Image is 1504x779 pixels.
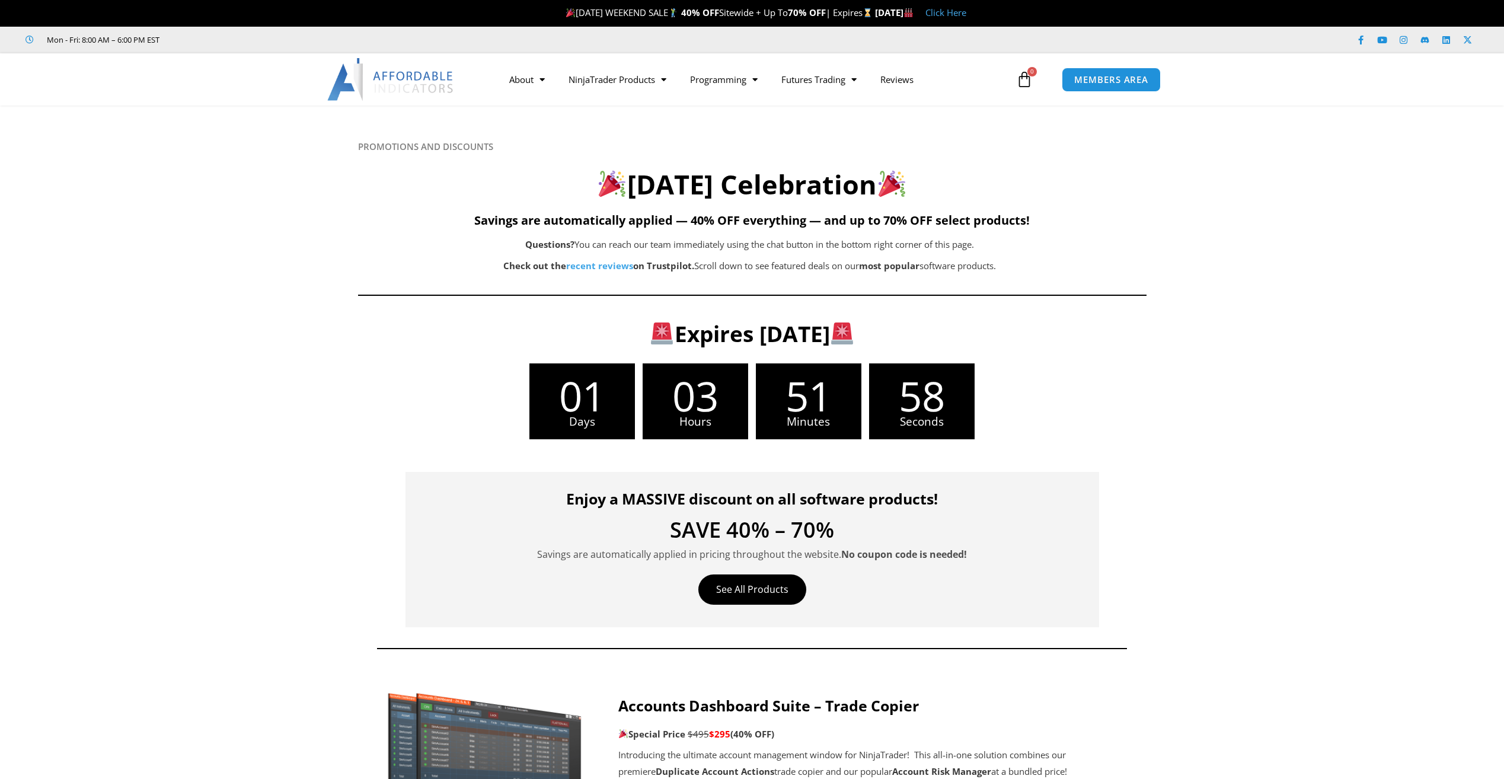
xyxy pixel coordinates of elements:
[619,729,628,738] img: 🎉
[618,728,685,740] strong: Special Price
[869,375,975,416] span: 58
[358,213,1147,228] h5: Savings are automatically applied — 40% OFF everything — and up to 70% OFF select products!
[529,375,635,416] span: 01
[998,62,1050,97] a: 0
[831,323,853,344] img: 🚨
[599,170,625,197] img: 🎉
[756,416,861,427] span: Minutes
[688,728,709,740] span: $495
[566,8,575,17] img: 🎉
[525,238,574,250] b: Questions?
[1027,67,1037,76] span: 0
[709,728,730,740] span: $295
[643,375,748,416] span: 03
[618,695,919,716] strong: Accounts Dashboard Suite – Trade Copier
[656,765,774,777] strong: Duplicate Account Actions
[643,416,748,427] span: Hours
[1062,68,1161,92] a: MEMBERS AREA
[651,323,673,344] img: 🚨
[756,375,861,416] span: 51
[730,728,774,740] b: (40% OFF)
[875,7,914,18] strong: [DATE]
[925,7,966,18] a: Click Here
[176,34,354,46] iframe: Customer reviews powered by Trustpilot
[859,260,919,272] b: most popular
[868,66,925,93] a: Reviews
[1074,75,1148,84] span: MEMBERS AREA
[566,260,633,272] a: recent reviews
[358,167,1147,202] h2: [DATE] Celebration
[892,765,991,777] strong: Account Risk Manager
[557,66,678,93] a: NinjaTrader Products
[503,260,694,272] strong: Check out the on Trustpilot.
[788,7,826,18] strong: 70% OFF
[678,66,769,93] a: Programming
[423,519,1081,541] h4: SAVE 40% – 70%
[769,66,868,93] a: Futures Trading
[423,547,1081,563] p: Savings are automatically applied in pricing throughout the website.
[669,8,678,17] img: 🏌️‍♂️
[869,416,975,427] span: Seconds
[879,170,905,197] img: 🎉
[423,490,1081,507] h4: Enjoy a MASSIVE discount on all software products!
[563,7,874,18] span: [DATE] WEEKEND SALE Sitewide + Up To | Expires
[904,8,913,17] img: 🏭
[44,33,159,47] span: Mon - Fri: 8:00 AM – 6:00 PM EST
[417,237,1083,253] p: You can reach our team immediately using the chat button in the bottom right corner of this page.
[497,66,1013,93] nav: Menu
[698,574,806,605] a: See All Products
[841,548,967,561] strong: No coupon code is needed!
[327,58,455,101] img: LogoAI | Affordable Indicators – NinjaTrader
[420,320,1084,348] h3: Expires [DATE]
[863,8,872,17] img: ⌛
[497,66,557,93] a: About
[529,416,635,427] span: Days
[681,7,719,18] strong: 40% OFF
[358,141,1147,152] h6: PROMOTIONS AND DISCOUNTS
[417,258,1083,274] p: Scroll down to see featured deals on our software products.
